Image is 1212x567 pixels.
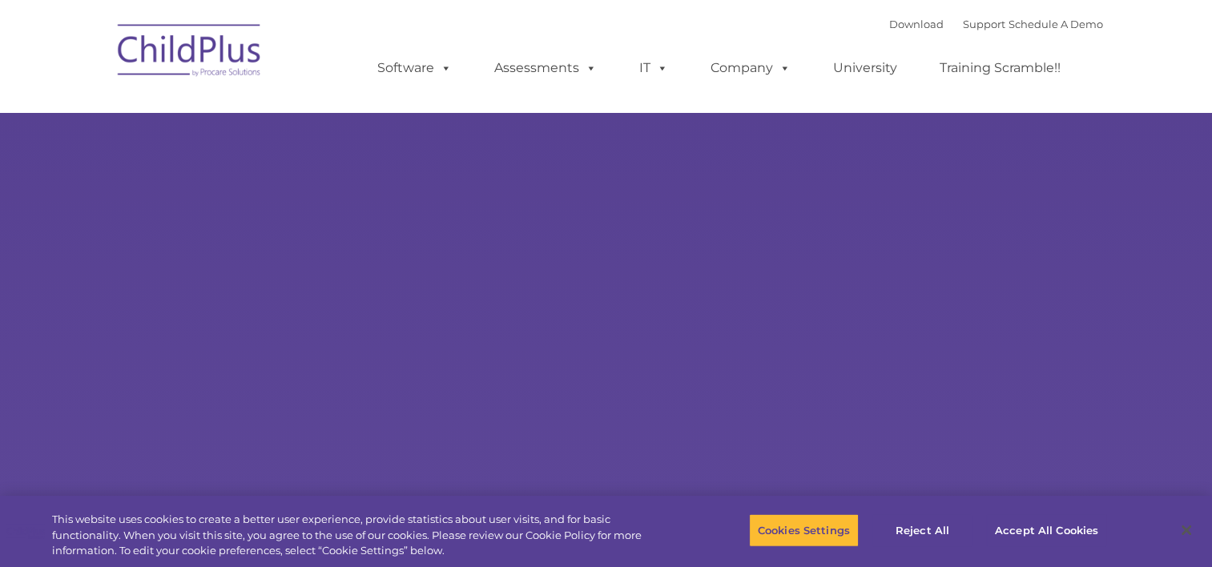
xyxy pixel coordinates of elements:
button: Close [1169,513,1204,548]
a: University [817,52,913,84]
a: Software [361,52,468,84]
a: Schedule A Demo [1009,18,1103,30]
button: Reject All [872,513,972,547]
button: Cookies Settings [749,513,859,547]
div: This website uses cookies to create a better user experience, provide statistics about user visit... [52,512,666,559]
a: IT [623,52,684,84]
button: Accept All Cookies [986,513,1107,547]
a: Training Scramble!! [924,52,1077,84]
font: | [889,18,1103,30]
a: Download [889,18,944,30]
a: Assessments [478,52,613,84]
a: Support [963,18,1005,30]
a: Company [695,52,807,84]
img: ChildPlus by Procare Solutions [110,13,270,93]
